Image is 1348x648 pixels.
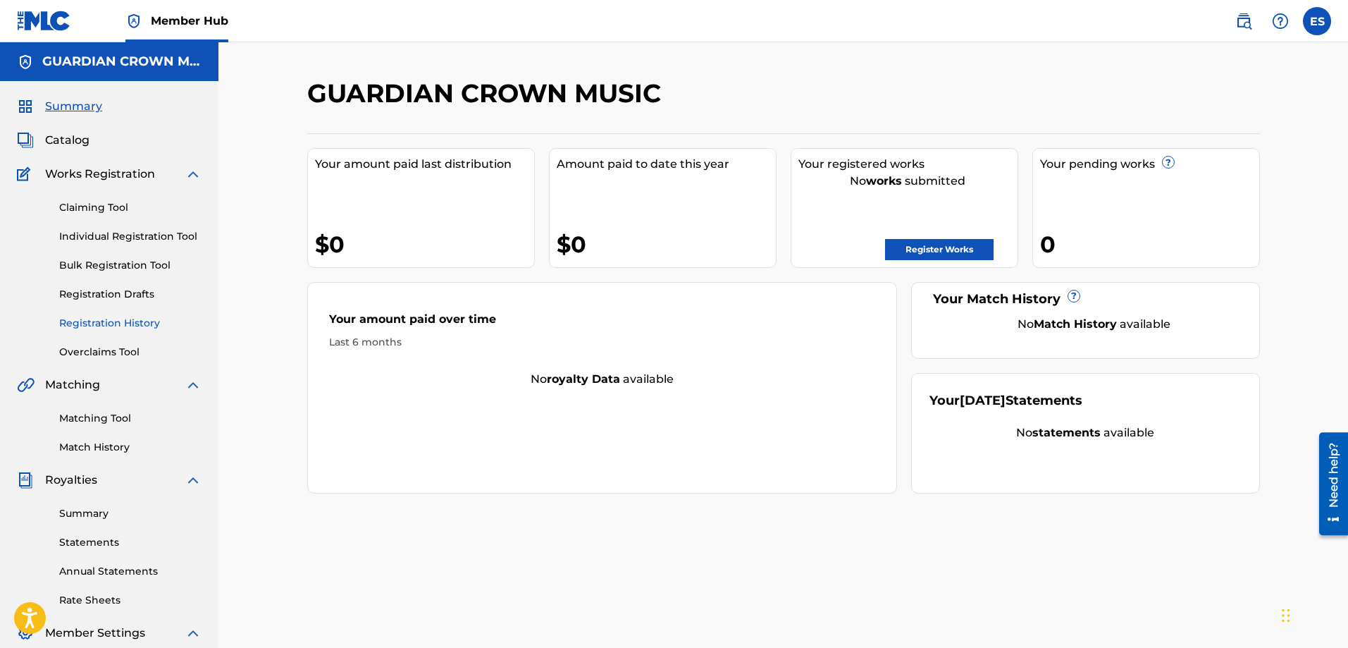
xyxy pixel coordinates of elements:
a: Bulk Registration Tool [59,258,202,273]
a: Statements [59,535,202,550]
a: Register Works [885,239,994,260]
span: Catalog [45,132,89,149]
div: Drag [1282,594,1290,637]
a: CatalogCatalog [17,132,89,149]
a: Registration Drafts [59,287,202,302]
span: Member Hub [151,13,228,29]
span: Works Registration [45,166,155,183]
img: Member Settings [17,625,34,642]
div: Your amount paid last distribution [315,156,534,173]
div: Your Match History [929,290,1242,309]
img: Works Registration [17,166,35,183]
span: Member Settings [45,625,145,642]
div: No available [947,316,1242,333]
img: Accounts [17,54,34,71]
div: Your amount paid over time [329,311,876,335]
strong: statements [1032,426,1101,439]
span: [DATE] [960,393,1006,408]
span: Royalties [45,472,97,489]
span: Matching [45,377,100,393]
img: expand [185,377,202,393]
a: Overclaims Tool [59,345,202,360]
span: Summary [45,98,102,115]
div: 0 [1040,228,1259,260]
h2: GUARDIAN CROWN MUSIC [307,78,668,109]
img: Summary [17,98,34,115]
div: No submitted [798,173,1018,190]
img: expand [185,472,202,489]
img: expand [185,625,202,642]
span: ? [1068,291,1080,302]
a: Rate Sheets [59,593,202,608]
a: SummarySummary [17,98,102,115]
div: No available [929,424,1242,441]
a: Annual Statements [59,564,202,579]
div: No available [308,371,897,388]
img: Matching [17,377,35,393]
img: search [1235,13,1252,30]
span: ? [1163,157,1174,168]
a: Matching Tool [59,411,202,426]
div: User Menu [1303,7,1331,35]
img: Royalties [17,472,34,489]
iframe: Chat Widget [1278,580,1348,648]
div: Last 6 months [329,335,876,350]
a: Individual Registration Tool [59,229,202,244]
div: Help [1266,7,1294,35]
strong: Match History [1034,317,1117,331]
div: $0 [315,228,534,260]
h5: GUARDIAN CROWN MUSIC [42,54,202,70]
div: Your registered works [798,156,1018,173]
div: $0 [557,228,776,260]
a: Summary [59,506,202,521]
a: Registration History [59,316,202,331]
div: Amount paid to date this year [557,156,776,173]
div: Your pending works [1040,156,1259,173]
a: Claiming Tool [59,200,202,215]
img: MLC Logo [17,11,71,31]
strong: royalty data [547,372,620,386]
a: Match History [59,440,202,455]
img: Top Rightsholder [125,13,142,30]
img: expand [185,166,202,183]
div: Your Statements [929,391,1082,410]
img: help [1272,13,1289,30]
strong: works [866,174,902,188]
iframe: Resource Center [1309,427,1348,541]
img: Catalog [17,132,34,149]
a: Public Search [1230,7,1258,35]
